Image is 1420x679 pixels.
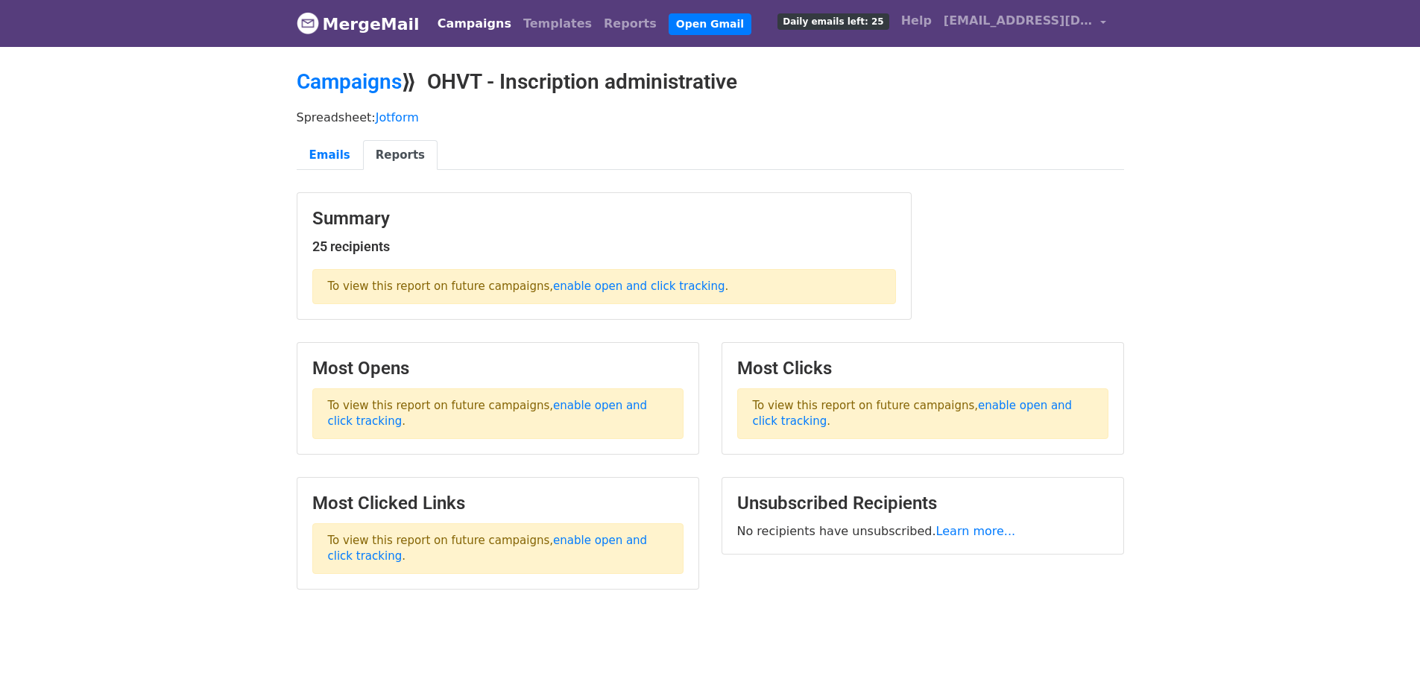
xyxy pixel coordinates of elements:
p: Spreadsheet: [297,110,1124,125]
a: Help [895,6,938,36]
h5: 25 recipients [312,239,896,255]
a: Campaigns [432,9,517,39]
p: To view this report on future campaigns, . [312,269,896,304]
a: Daily emails left: 25 [771,6,894,36]
a: MergeMail [297,8,420,40]
a: [EMAIL_ADDRESS][DOMAIN_NAME] [938,6,1112,41]
a: Campaigns [297,69,402,94]
span: Daily emails left: 25 [777,13,889,30]
a: Jotform [376,110,419,124]
a: Reports [598,9,663,39]
a: Learn more... [936,524,1016,538]
p: To view this report on future campaigns, . [737,388,1108,439]
h3: Summary [312,208,896,230]
a: enable open and click tracking [553,280,725,293]
img: MergeMail logo [297,12,319,34]
a: Emails [297,140,363,171]
p: To view this report on future campaigns, . [312,388,684,439]
h3: Most Opens [312,358,684,379]
h3: Most Clicked Links [312,493,684,514]
a: Open Gmail [669,13,751,35]
p: To view this report on future campaigns, . [312,523,684,574]
span: [EMAIL_ADDRESS][DOMAIN_NAME] [944,12,1093,30]
p: No recipients have unsubscribed. [737,523,1108,539]
h2: ⟫ OHVT - Inscription administrative [297,69,1124,95]
a: Templates [517,9,598,39]
h3: Unsubscribed Recipients [737,493,1108,514]
h3: Most Clicks [737,358,1108,379]
a: Reports [363,140,438,171]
